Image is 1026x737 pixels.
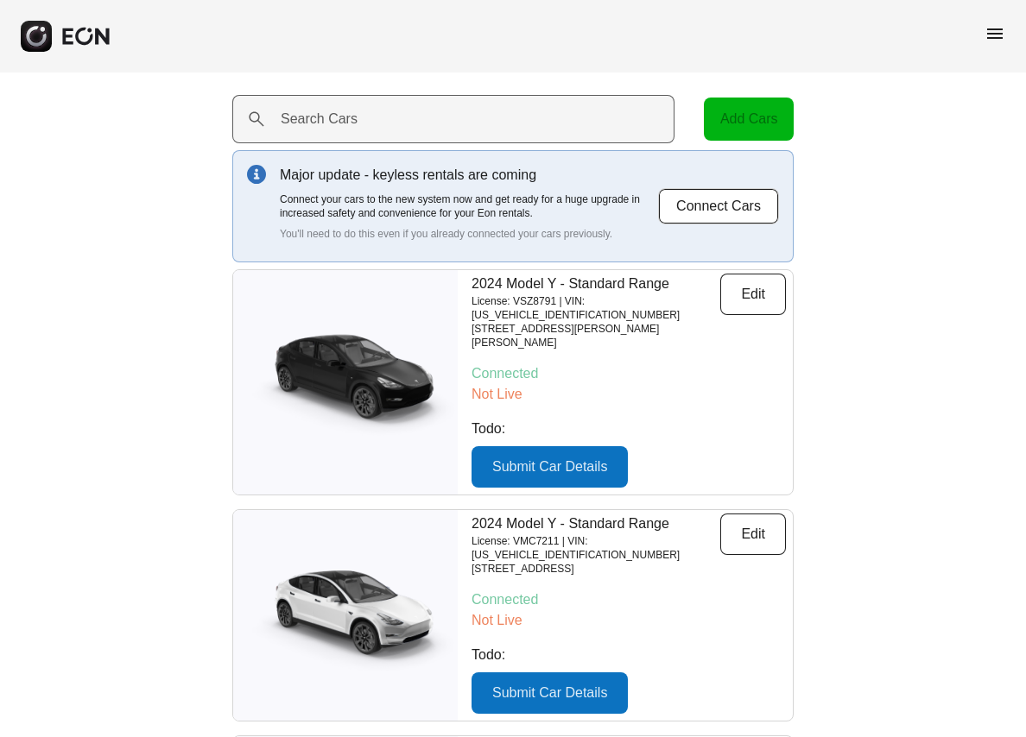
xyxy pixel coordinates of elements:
button: Submit Car Details [472,672,628,714]
p: [STREET_ADDRESS][PERSON_NAME][PERSON_NAME] [472,322,720,350]
p: Connected [472,363,786,384]
p: 2024 Model Y - Standard Range [472,274,720,294]
img: car [233,559,458,671]
img: car [233,326,458,438]
p: Not Live [472,384,786,405]
button: Edit [720,274,786,315]
button: Edit [720,513,786,555]
p: Todo: [472,419,786,439]
p: Connected [472,589,786,610]
label: Search Cars [281,109,358,129]
img: info [247,165,266,184]
button: Submit Car Details [472,446,628,488]
p: 2024 Model Y - Standard Range [472,513,720,534]
p: Todo: [472,645,786,665]
span: menu [985,23,1005,44]
p: Not Live [472,610,786,631]
p: [STREET_ADDRESS] [472,562,720,576]
p: License: VSZ8791 | VIN: [US_VEHICLE_IDENTIFICATION_NUMBER] [472,294,720,322]
button: Connect Cars [658,188,779,224]
p: License: VMC7211 | VIN: [US_VEHICLE_IDENTIFICATION_NUMBER] [472,534,720,562]
p: Major update - keyless rentals are coming [280,165,658,186]
p: Connect your cars to the new system now and get ready for a huge upgrade in increased safety and ... [280,192,658,220]
p: You'll need to do this even if you already connected your cars previously. [280,227,658,241]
